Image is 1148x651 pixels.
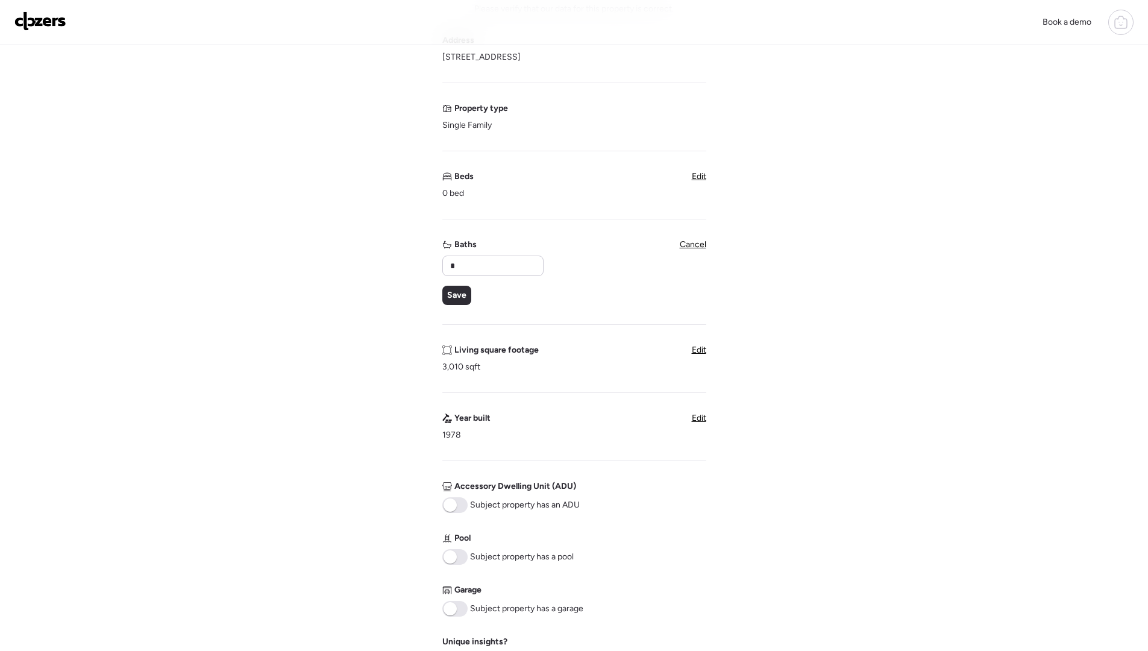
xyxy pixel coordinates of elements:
[454,584,481,596] span: Garage
[470,603,583,615] span: Subject property has a garage
[692,171,706,181] span: Edit
[692,345,706,355] span: Edit
[14,11,66,31] img: Logo
[1043,17,1091,27] span: Book a demo
[442,637,507,647] label: Unique insights?
[692,413,706,423] span: Edit
[442,187,464,200] span: 0 bed
[454,412,491,424] span: Year built
[442,119,492,131] span: Single Family
[454,102,508,115] span: Property type
[454,532,471,544] span: Pool
[680,239,706,250] span: Cancel
[442,51,521,63] span: [STREET_ADDRESS]
[442,361,480,373] span: 3,010 sqft
[442,429,461,441] span: 1978
[454,171,474,183] span: Beds
[454,344,539,356] span: Living square footage
[454,239,477,251] span: Baths
[470,551,574,563] span: Subject property has a pool
[447,289,466,301] span: Save
[470,499,580,511] span: Subject property has an ADU
[454,480,576,492] span: Accessory Dwelling Unit (ADU)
